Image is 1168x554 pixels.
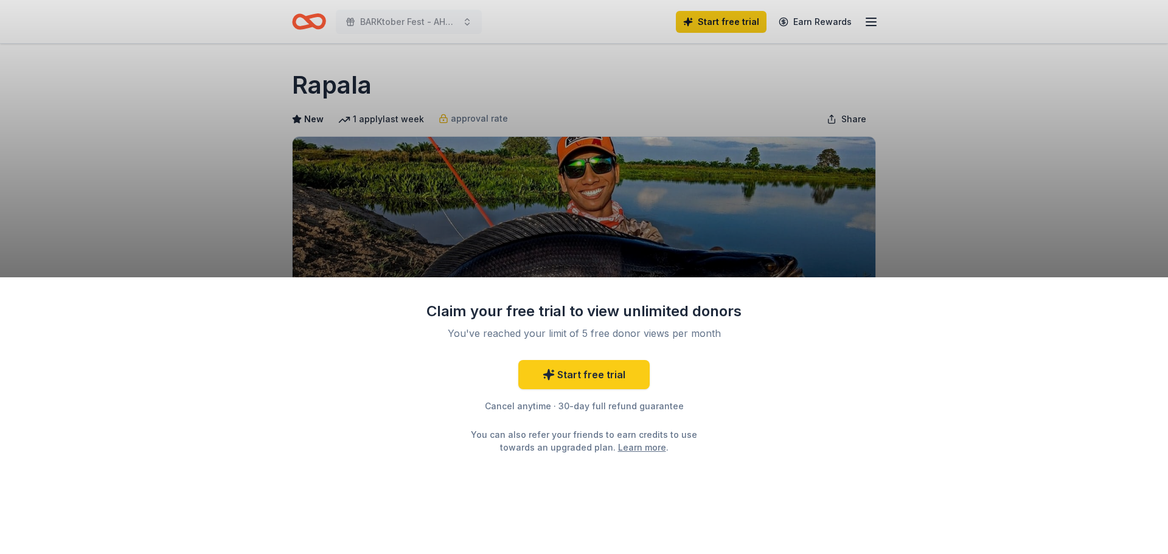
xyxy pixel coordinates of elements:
[618,441,666,454] a: Learn more
[426,399,742,414] div: Cancel anytime · 30-day full refund guarantee
[460,428,708,454] div: You can also refer your friends to earn credits to use towards an upgraded plan. .
[426,302,742,321] div: Claim your free trial to view unlimited donors
[518,360,650,389] a: Start free trial
[440,326,728,341] div: You've reached your limit of 5 free donor views per month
